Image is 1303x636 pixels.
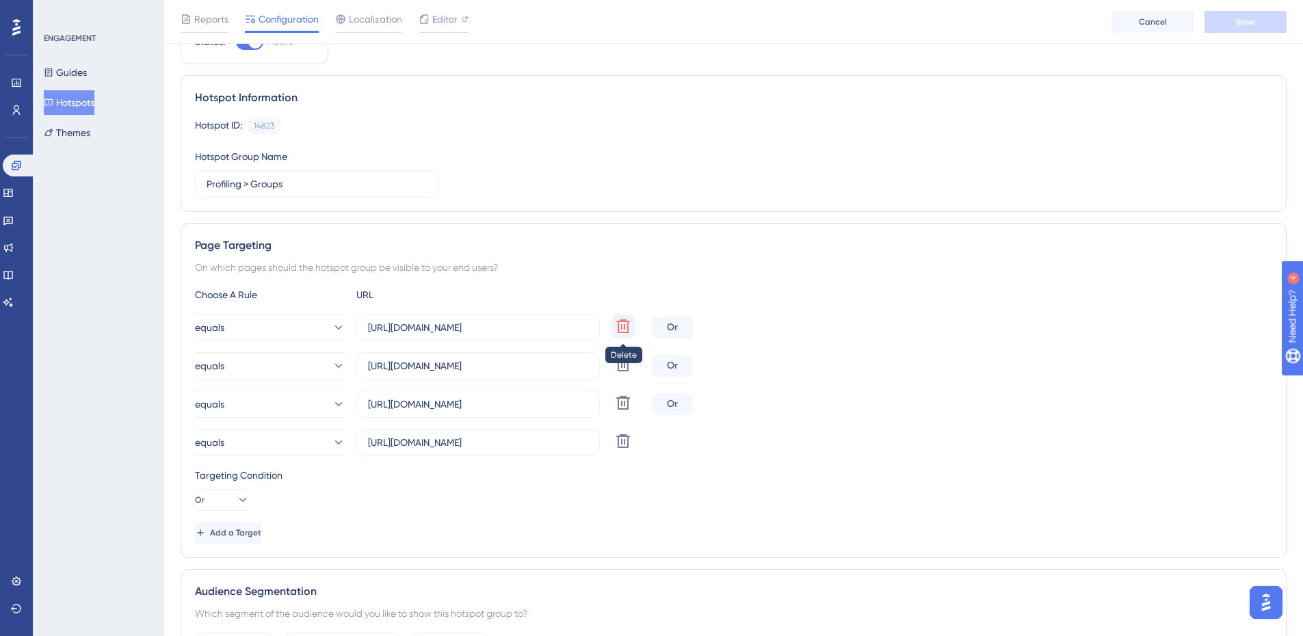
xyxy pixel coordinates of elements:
[432,11,458,27] span: Editor
[195,467,1272,483] div: Targeting Condition
[195,396,224,412] span: equals
[194,11,228,27] span: Reports
[44,33,96,44] div: ENGAGEMENT
[368,397,588,412] input: yourwebsite.com/path
[1246,582,1287,623] iframe: UserGuiding AI Assistant Launcher
[1111,11,1194,33] button: Cancel
[195,314,345,341] button: equals
[195,358,224,374] span: equals
[195,148,287,165] div: Hotspot Group Name
[254,120,274,131] div: 14823
[195,489,250,511] button: Or
[195,319,224,336] span: equals
[44,90,94,115] button: Hotspots
[195,287,345,303] div: Choose A Rule
[652,393,693,415] div: Or
[207,176,427,191] input: Type your Hotspot Group Name here
[195,259,1272,276] div: On which pages should the hotspot group be visible to your end users?
[368,320,588,335] input: yourwebsite.com/path
[44,60,87,85] button: Guides
[195,390,345,418] button: equals
[1236,16,1255,27] span: Save
[1139,16,1167,27] span: Cancel
[356,287,507,303] div: URL
[195,605,1272,622] div: Which segment of the audience would you like to show this hotspot group to?
[210,527,261,538] span: Add a Target
[652,355,693,377] div: Or
[32,3,85,20] span: Need Help?
[195,90,1272,106] div: Hotspot Information
[259,11,319,27] span: Configuration
[368,435,588,450] input: yourwebsite.com/path
[195,117,242,135] div: Hotspot ID:
[195,522,261,544] button: Add a Target
[44,120,90,145] button: Themes
[195,583,1272,600] div: Audience Segmentation
[95,7,99,18] div: 4
[349,11,402,27] span: Localization
[652,317,693,339] div: Or
[195,352,345,380] button: equals
[368,358,588,373] input: yourwebsite.com/path
[195,494,205,505] span: Or
[195,434,224,451] span: equals
[195,237,1272,254] div: Page Targeting
[195,429,345,456] button: equals
[1205,11,1287,33] button: Save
